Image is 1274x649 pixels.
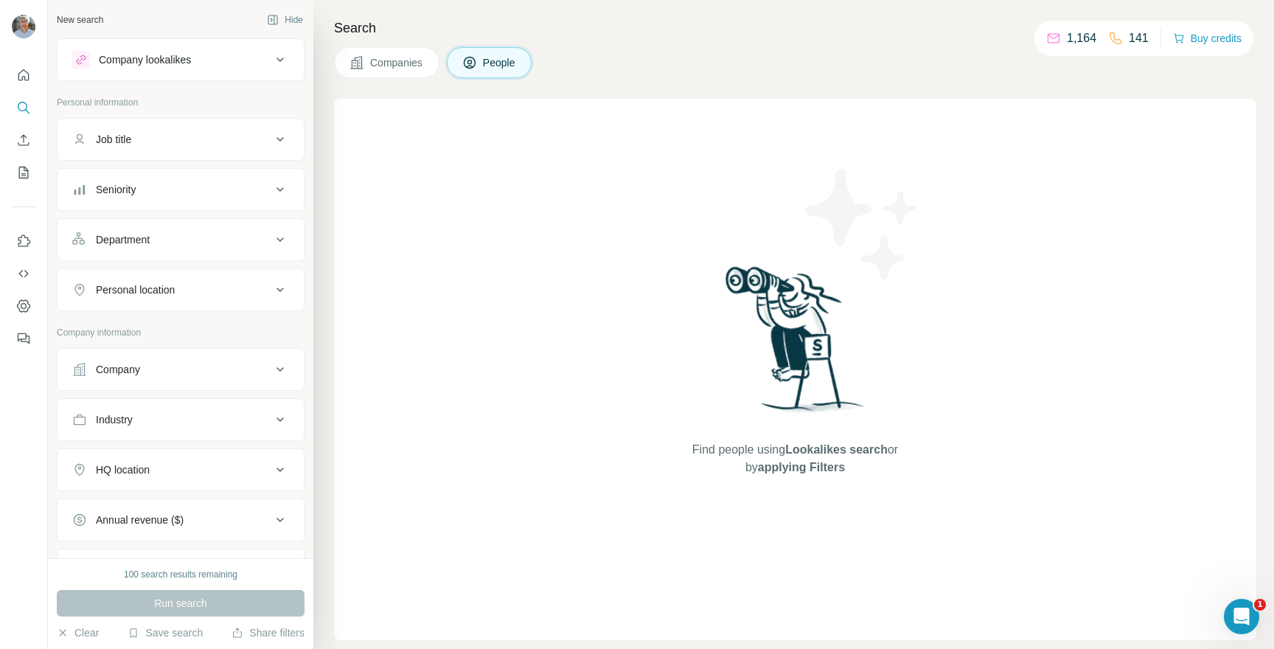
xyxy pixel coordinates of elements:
[1254,599,1266,611] span: 1
[96,132,131,147] div: Job title
[96,232,150,247] div: Department
[334,18,1256,38] h4: Search
[57,96,304,109] p: Personal information
[99,52,191,67] div: Company lookalikes
[758,461,845,473] span: applying Filters
[12,260,35,287] button: Use Surfe API
[57,625,99,640] button: Clear
[57,13,103,27] div: New search
[96,362,140,377] div: Company
[370,55,424,70] span: Companies
[12,94,35,121] button: Search
[96,513,184,527] div: Annual revenue ($)
[124,568,237,581] div: 100 search results remaining
[58,122,304,157] button: Job title
[58,42,304,77] button: Company lookalikes
[719,263,872,427] img: Surfe Illustration - Woman searching with binoculars
[785,443,888,456] span: Lookalikes search
[58,402,304,437] button: Industry
[58,172,304,207] button: Seniority
[1224,599,1259,634] iframe: Intercom live chat
[677,441,913,476] span: Find people using or by
[96,282,175,297] div: Personal location
[12,228,35,254] button: Use Surfe on LinkedIn
[128,625,203,640] button: Save search
[96,182,136,197] div: Seniority
[1067,29,1096,47] p: 1,164
[58,452,304,487] button: HQ location
[257,9,313,31] button: Hide
[58,272,304,308] button: Personal location
[483,55,517,70] span: People
[12,15,35,38] img: Avatar
[58,552,304,588] button: Employees (size)
[1129,29,1149,47] p: 141
[57,326,304,339] p: Company information
[12,159,35,186] button: My lists
[96,462,150,477] div: HQ location
[58,352,304,387] button: Company
[232,625,304,640] button: Share filters
[12,62,35,88] button: Quick start
[796,158,928,291] img: Surfe Illustration - Stars
[12,127,35,153] button: Enrich CSV
[12,325,35,352] button: Feedback
[1173,28,1242,49] button: Buy credits
[12,293,35,319] button: Dashboard
[96,412,133,427] div: Industry
[58,222,304,257] button: Department
[58,502,304,538] button: Annual revenue ($)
